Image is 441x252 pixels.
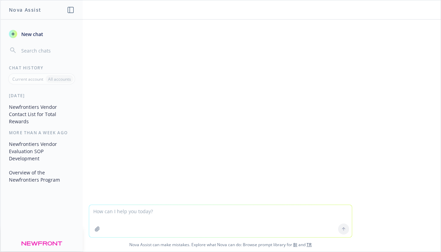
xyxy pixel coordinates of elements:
[293,242,297,248] a: BI
[1,93,83,99] div: [DATE]
[12,76,43,82] p: Current account
[1,65,83,71] div: Chat History
[9,6,41,13] h1: Nova Assist
[6,28,77,40] button: New chat
[6,167,77,185] button: Overview of the Newfrontiers Program
[48,76,71,82] p: All accounts
[20,31,43,38] span: New chat
[6,138,77,164] button: Newfrontiers Vendor Evaluation SOP Development
[3,238,438,252] span: Nova Assist can make mistakes. Explore what Nova can do: Browse prompt library for and
[1,130,83,136] div: More than a week ago
[307,242,312,248] a: TR
[6,101,77,127] button: Newfrontiers Vendor Contact List for Total Rewards
[20,46,74,55] input: Search chats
